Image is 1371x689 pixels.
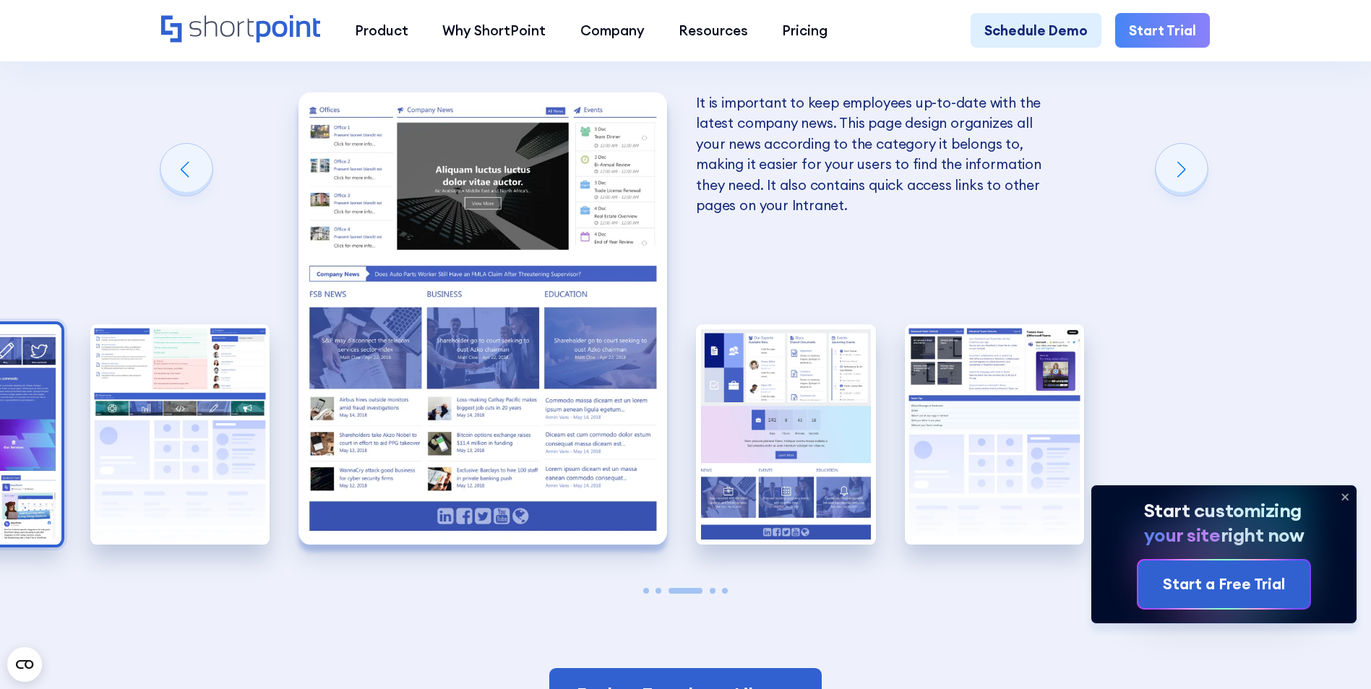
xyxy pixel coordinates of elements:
div: Start a Free Trial [1163,573,1285,596]
img: Internal SharePoint site example for knowledge base [905,324,1085,545]
div: Resources [679,20,748,40]
div: Previous slide [160,144,212,196]
p: It is important to keep employees up-to-date with the latest company news. This page design organ... [696,92,1065,216]
div: 5 / 5 [905,324,1085,545]
span: Go to slide 3 [669,588,702,594]
div: Why ShortPoint [442,20,546,40]
div: 3 / 5 [298,92,667,545]
a: Pricing [765,13,845,47]
div: 2 / 5 [90,324,270,545]
a: Product [338,13,425,47]
a: Home [161,15,321,45]
a: Company [563,13,661,47]
a: Schedule Demo [971,13,1101,47]
span: Go to slide 1 [643,588,649,594]
div: Next slide [1156,144,1208,196]
a: Start Trial [1115,13,1210,47]
img: SharePoint Communication site example for news [298,92,667,545]
span: Go to slide 5 [722,588,728,594]
iframe: Chat Widget [1299,620,1371,689]
a: Start a Free Trial [1138,560,1310,608]
div: Pricing [782,20,828,40]
img: HR SharePoint site example for documents [696,324,876,545]
a: Resources [661,13,765,47]
div: 4 / 5 [696,324,876,545]
a: Why ShortPoint [426,13,563,47]
div: Company [580,20,645,40]
div: Product [355,20,408,40]
button: Open CMP widget [7,647,42,682]
img: Internal SharePoint site example for company policy [90,324,270,545]
span: Go to slide 2 [656,588,661,594]
span: Go to slide 4 [710,588,715,594]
